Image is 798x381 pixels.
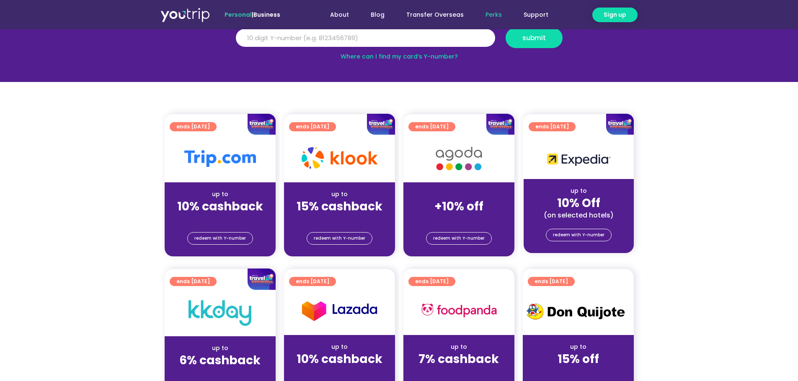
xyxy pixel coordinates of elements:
[558,351,599,367] strong: 15% off
[553,229,604,241] span: redeem with Y-number
[395,7,475,23] a: Transfer Overseas
[433,233,485,244] span: redeem with Y-number
[171,190,269,199] div: up to
[410,214,508,223] div: (for stays only)
[528,277,575,286] a: ends [DATE]
[475,7,513,23] a: Perks
[171,214,269,223] div: (for stays only)
[546,229,612,241] a: redeem with Y-number
[451,190,467,198] span: up to
[171,368,269,377] div: (for stays only)
[291,343,388,351] div: up to
[194,233,246,244] span: redeem with Y-number
[529,343,627,351] div: up to
[291,214,388,223] div: (for stays only)
[289,277,336,286] a: ends [DATE]
[513,7,559,23] a: Support
[303,7,559,23] nav: Menu
[187,232,253,245] a: redeem with Y-number
[341,52,458,61] a: Where can I find my card’s Y-number?
[529,367,627,376] div: (for stays only)
[522,35,546,41] span: submit
[307,232,372,245] a: redeem with Y-number
[418,351,499,367] strong: 7% cashback
[415,277,449,286] span: ends [DATE]
[225,10,280,19] span: |
[557,195,600,211] strong: 10% Off
[410,367,508,376] div: (for stays only)
[179,352,261,368] strong: 6% cashback
[236,28,563,54] form: Y Number
[506,28,563,48] button: submit
[426,232,492,245] a: redeem with Y-number
[291,190,388,199] div: up to
[225,10,252,19] span: Personal
[604,10,626,19] span: Sign up
[297,351,382,367] strong: 10% cashback
[253,10,280,19] a: Business
[171,344,269,353] div: up to
[177,198,263,215] strong: 10% cashback
[319,7,360,23] a: About
[530,211,627,220] div: (on selected hotels)
[314,233,365,244] span: redeem with Y-number
[297,198,382,215] strong: 15% cashback
[236,29,495,47] input: 10 digit Y-number (e.g. 8123456789)
[592,8,638,22] a: Sign up
[296,277,329,286] span: ends [DATE]
[291,367,388,376] div: (for stays only)
[408,277,455,286] a: ends [DATE]
[410,343,508,351] div: up to
[360,7,395,23] a: Blog
[434,198,483,215] strong: +10% off
[530,187,627,195] div: up to
[535,277,568,286] span: ends [DATE]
